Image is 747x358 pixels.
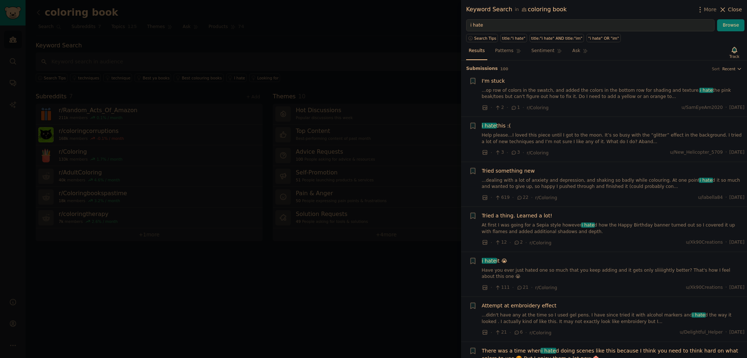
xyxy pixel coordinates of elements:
span: u/SamEyeAm2020 [682,105,723,111]
span: 3 [495,149,504,156]
span: 6 [514,329,523,336]
span: · [491,194,492,201]
button: Close [719,6,742,13]
span: 2 [495,105,504,111]
span: · [512,194,514,201]
a: Sentiment [529,45,565,60]
a: i hateit 😭 [482,257,507,265]
span: i hate [581,223,595,228]
span: · [491,329,492,337]
span: 21 [516,284,529,291]
span: Search Tips [474,36,496,41]
input: Try a keyword related to your business [466,19,715,32]
span: · [725,105,727,111]
span: · [525,329,527,337]
div: title:"i hate" AND title:"im" [531,36,582,41]
button: Browse [717,19,744,32]
span: this :( [482,122,511,130]
a: I'm stuck [482,77,505,85]
span: 3 [511,149,520,156]
span: 22 [516,194,529,201]
span: · [725,329,727,336]
span: [DATE] [729,194,744,201]
a: title:"i hate" AND title:"im" [530,34,584,42]
a: Ask [570,45,591,60]
a: Patterns [492,45,523,60]
span: · [523,149,524,157]
span: More [704,6,717,13]
span: 2 [514,239,523,246]
span: r/Coloring [535,285,557,290]
span: i hate [699,178,713,183]
span: [DATE] [729,329,744,336]
a: "i hate" OR "im" [587,34,621,42]
a: Results [466,45,487,60]
span: 111 [495,284,510,291]
span: · [523,104,524,111]
span: in [515,7,519,13]
a: ...didn't have any at the time so I used gel pens. I have since tried it with alcohol markers and... [482,312,745,325]
a: Tried a thing. Learned a lot! [482,212,553,220]
span: · [507,149,508,157]
a: ...op row of colors in the swatch, and added the colors in the bottom row for shading and texture... [482,87,745,100]
span: Patterns [495,48,513,54]
span: i hate [541,348,556,354]
span: · [725,194,727,201]
span: · [491,104,492,111]
span: [DATE] [729,239,744,246]
span: [DATE] [729,149,744,156]
span: · [725,284,727,291]
span: [DATE] [729,284,744,291]
button: More [696,6,717,13]
button: Track [727,45,742,60]
span: r/Coloring [527,150,549,156]
a: Have you ever just hated one so much that you keep adding and it gets only sliiiightly better? Th... [482,267,745,280]
a: ...dealing with a lot of anxiety and depression, and shaking so badly while colouring. At one poi... [482,177,745,190]
span: · [531,194,533,201]
span: Close [728,6,742,13]
span: Recent [722,66,735,71]
div: Track [729,54,739,59]
span: it 😭 [482,257,507,265]
span: i hate [692,312,705,318]
span: · [725,239,727,246]
span: 1 [511,105,520,111]
span: u/Xk90Creations [686,284,723,291]
a: title:"i hate" [500,34,527,42]
span: 12 [495,239,507,246]
span: r/Coloring [527,105,549,110]
a: At first I was going for a Sepia style howeveri hated how the Happy Birthday banner turned out so... [482,222,745,235]
span: Submission s [466,66,498,72]
span: r/Coloring [535,195,557,200]
a: i hatethis :( [482,122,511,130]
a: Tried something new [482,167,535,175]
span: · [491,239,492,247]
div: Keyword Search coloring book [466,5,567,14]
span: u/labella84 [698,194,723,201]
span: u/Xk90Creations [686,239,723,246]
span: i hate [699,88,713,93]
div: "i hate" OR "im" [588,36,619,41]
a: Help please…I loved this piece until I got to the moon. It’s so busy with the “glitter” effect in... [482,132,745,145]
span: · [725,149,727,156]
span: 21 [495,329,507,336]
span: Ask [572,48,580,54]
span: r/Coloring [530,330,551,335]
span: Results [469,48,485,54]
span: · [491,284,492,291]
span: i hate [481,258,497,264]
div: Sort [712,66,720,71]
span: u/New_Helicopter_5709 [670,149,723,156]
span: · [510,329,511,337]
a: Attempt at embroidery effect [482,302,557,310]
span: · [512,284,514,291]
span: · [510,239,511,247]
span: [DATE] [729,105,744,111]
span: 619 [495,194,510,201]
span: r/Coloring [530,240,551,245]
span: Sentiment [531,48,554,54]
span: · [507,104,508,111]
span: u/Delightful_Helper [680,329,723,336]
span: · [531,284,533,291]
